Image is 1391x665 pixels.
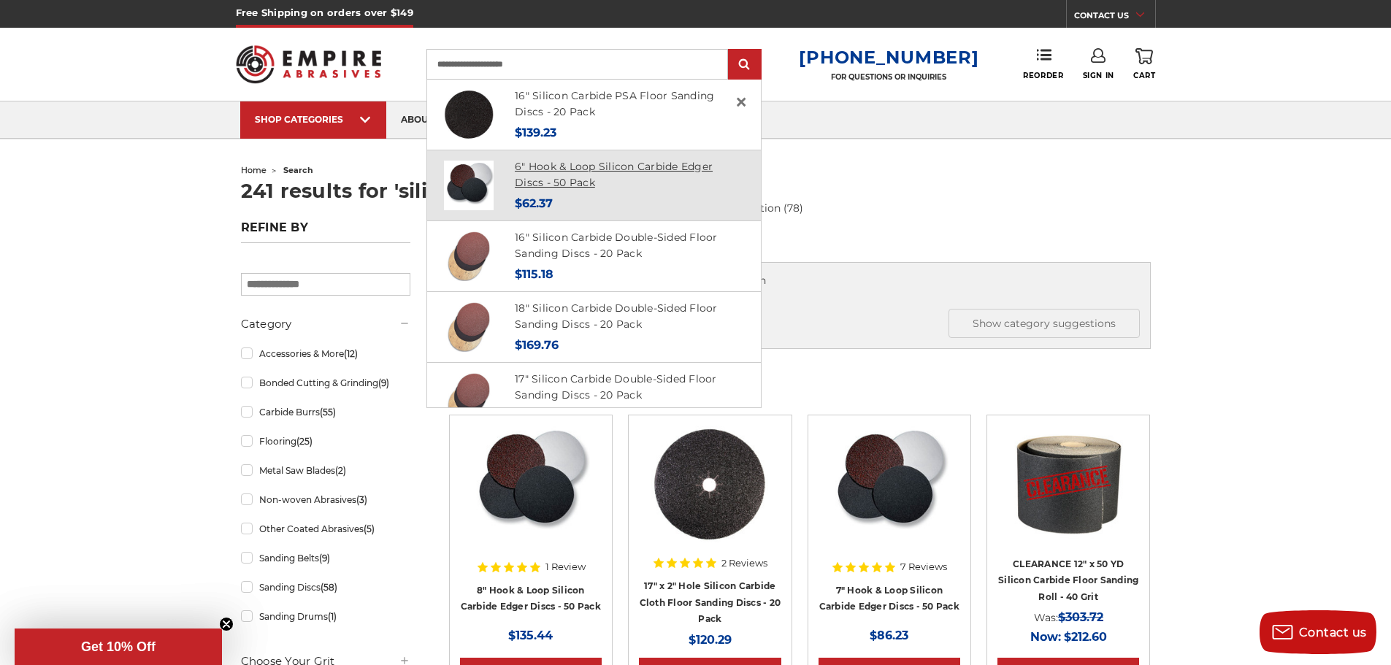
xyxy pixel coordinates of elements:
span: Get 10% Off [81,639,156,654]
span: (2) [335,465,346,476]
div: Was: [997,607,1139,627]
a: Sanding Belts [241,545,410,571]
a: Silicon Carbide 8" Hook & Loop Edger Discs [460,426,602,567]
img: Silicon Carbide 16" PSA Floor Sanding Disc [444,90,494,139]
div: Did you mean: [460,273,1140,288]
button: Show category suggestions [949,309,1140,338]
span: 7 Reviews [900,562,947,572]
a: Accessories & More [241,341,410,366]
a: Sanding Drums [241,604,410,629]
a: 7" Hook & Loop Silicon Carbide Edger Discs - 50 Pack [819,585,959,612]
a: CLEARANCE 12" x 50 YD Silicon Carbide Floor Sanding Roll - 40 Grit [997,426,1139,567]
span: Sign In [1083,71,1114,80]
span: (9) [319,553,330,564]
a: 16" Silicon Carbide PSA Floor Sanding Discs - 20 Pack [515,89,714,119]
a: [PHONE_NUMBER] [799,47,978,68]
span: $115.18 [515,267,553,281]
button: Contact us [1260,610,1376,654]
a: CLEARANCE 12" x 50 YD Silicon Carbide Floor Sanding Roll - 40 Grit [998,558,1138,602]
span: (55) [320,407,336,418]
img: Silicon Carbide 17" x 2" Cloth Floor Sanding Discs [651,426,768,542]
a: Close [729,91,753,114]
a: Carbide Burrs [241,399,410,425]
a: 16" Silicon Carbide Double-Sided Floor Sanding Discs - 20 Pack [515,231,718,261]
a: Metal Saw Blades [241,458,410,483]
a: Non-woven Abrasives [241,487,410,512]
h1: 241 results for 'silicon carbide psa' [241,181,1151,201]
span: 1 Review [545,562,586,572]
img: Silicon Carbide 18" Double-Sided Floor Sanding Discs [444,302,494,352]
a: Other Coated Abrasives [241,516,410,542]
span: 2 Reviews [721,558,767,568]
span: $212.60 [1064,630,1107,644]
a: 17" x 2" Hole Silicon Carbide Cloth Floor Sanding Discs - 20 Pack [640,580,781,624]
span: (12) [344,348,358,359]
img: Silicon Carbide 16" Double-Sided Floor Sanding Discs [444,231,494,281]
a: 8" Hook & Loop Silicon Carbide Edger Discs - 50 Pack [461,585,601,612]
img: CLEARANCE 12" x 50 YD Silicon Carbide Floor Sanding Roll - 40 Grit [1010,426,1127,542]
a: 17" Silicon Carbide Double-Sided Floor Sanding Discs - 20 Pack [515,372,717,402]
a: home [241,165,267,175]
p: FOR QUESTIONS OR INQUIRIES [799,72,978,82]
span: Cart [1133,71,1155,80]
span: (58) [321,582,337,593]
span: search [283,165,313,175]
span: (1) [328,611,337,622]
a: Cart [1133,48,1155,80]
a: Flooring [241,428,410,454]
h5: Category [241,315,410,333]
button: Close teaser [219,617,234,631]
span: × [735,88,748,116]
span: $169.76 [515,338,559,352]
a: Silicon Carbide 7" Hook & Loop Edger Discs [819,426,960,567]
img: Silicon Carbide 7" Hook & Loop Edger Discs [830,426,949,542]
span: (9) [378,377,389,388]
span: $86.23 [870,629,908,642]
span: $135.44 [508,629,553,642]
div: SHOP CATEGORIES [255,114,372,125]
div: Get 10% OffClose teaser [15,629,222,665]
a: Silicon Carbide 17" x 2" Cloth Floor Sanding Discs [639,426,781,567]
span: (25) [296,436,313,447]
a: Reorder [1023,48,1063,80]
img: Empire Abrasives [236,36,382,93]
img: Silicon Carbide 6" Hook & Loop Edger Discs [444,161,494,210]
span: Contact us [1299,626,1367,639]
span: $62.37 [515,196,553,210]
span: (3) [356,494,367,505]
img: Silicon Carbide 17" Double-Sided Floor Sanding Discs [444,373,494,423]
a: about us [386,101,462,139]
a: 18" Silicon Carbide Double-Sided Floor Sanding Discs - 20 Pack [515,301,718,331]
a: 6" Hook & Loop Silicon Carbide Edger Discs - 50 Pack [515,160,713,190]
h5: Categories [460,309,1140,338]
span: $120.29 [689,633,732,647]
a: Sanding Discs [241,574,410,600]
span: (5) [364,523,375,534]
a: CONTACT US [1074,7,1155,28]
span: Now: [1030,630,1061,644]
h5: Refine by [241,220,410,243]
span: $303.72 [1058,610,1103,624]
input: Submit [730,50,759,80]
img: Silicon Carbide 8" Hook & Loop Edger Discs [472,426,590,542]
a: Bonded Cutting & Grinding [241,370,410,396]
span: Reorder [1023,71,1063,80]
span: $139.23 [515,126,556,139]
